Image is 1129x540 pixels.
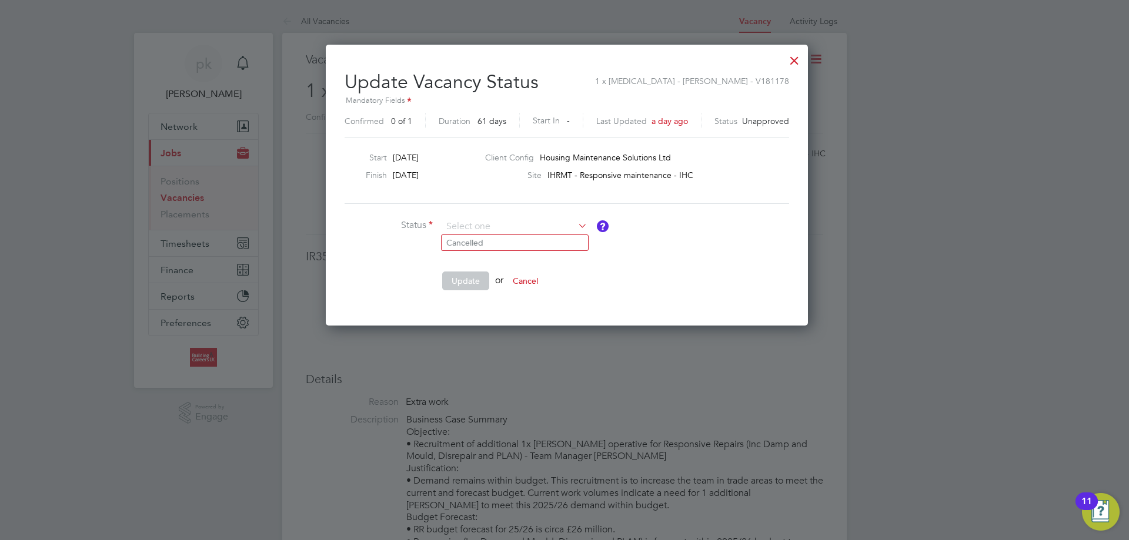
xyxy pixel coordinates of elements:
[393,170,419,180] span: [DATE]
[503,271,547,290] button: Cancel
[547,170,693,180] span: IHRMT - Responsive maintenance - IHC
[485,170,542,180] label: Site
[652,116,688,126] span: a day ago
[533,113,560,128] label: Start In
[345,61,789,132] h2: Update Vacancy Status
[393,152,419,163] span: [DATE]
[485,152,534,163] label: Client Config
[345,219,433,232] label: Status
[596,116,647,126] label: Last Updated
[442,271,489,290] button: Update
[742,116,789,126] span: Unapproved
[442,218,587,236] input: Select one
[345,116,384,126] label: Confirmed
[345,271,697,302] li: or
[391,116,412,126] span: 0 of 1
[345,95,789,108] div: Mandatory Fields
[477,116,506,126] span: 61 days
[595,70,789,86] span: 1 x [MEDICAL_DATA] - [PERSON_NAME] - V181178
[1082,493,1120,531] button: Open Resource Center, 11 new notifications
[540,152,671,163] span: Housing Maintenance Solutions Ltd
[340,152,387,163] label: Start
[340,170,387,180] label: Finish
[597,220,609,232] button: Vacancy Status Definitions
[567,115,570,126] span: -
[439,116,470,126] label: Duration
[442,235,588,250] li: Cancelled
[1081,501,1092,516] div: 11
[714,116,737,126] label: Status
